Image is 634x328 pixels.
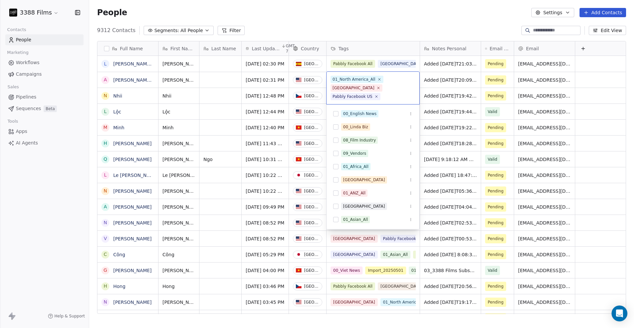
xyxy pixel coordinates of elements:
div: 01_North America_All [333,76,375,82]
div: 01_Asian_All [343,217,368,223]
div: 00_Linda Biz [343,124,368,130]
div: 01_Africa_All [343,164,369,170]
div: 01_ANZ_All [343,190,366,196]
div: [GEOGRAPHIC_DATA] [333,85,374,91]
div: 08_Film Industry [343,137,376,143]
div: 09_Vendors [343,150,366,156]
div: 00_English News [343,111,376,117]
div: [GEOGRAPHIC_DATA] [343,177,385,183]
div: [GEOGRAPHIC_DATA] [343,203,385,209]
div: Pabbly Facebook US [333,94,372,100]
